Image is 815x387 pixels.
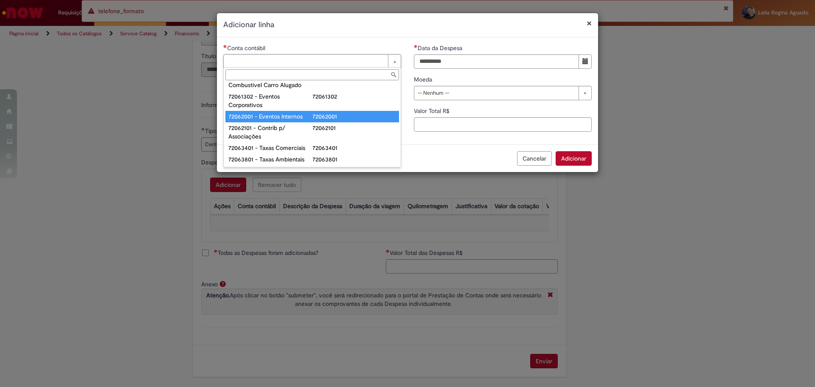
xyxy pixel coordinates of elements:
div: 72063801 - Taxas Ambientais [228,155,312,164]
ul: Conta contábil [224,82,401,167]
div: 72062101 [312,124,396,132]
div: 72062101 - Contrib p/ Associações [228,124,312,141]
div: 72063401 [312,144,396,152]
div: 72061302 - Eventos Corporativos [228,92,312,109]
div: 72061302 [312,92,396,101]
div: 72063801 [312,155,396,164]
div: 72062001 [312,112,396,121]
div: 72063401 - Taxas Comerciais [228,144,312,152]
div: 72062001 - Eventos Internos [228,112,312,121]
